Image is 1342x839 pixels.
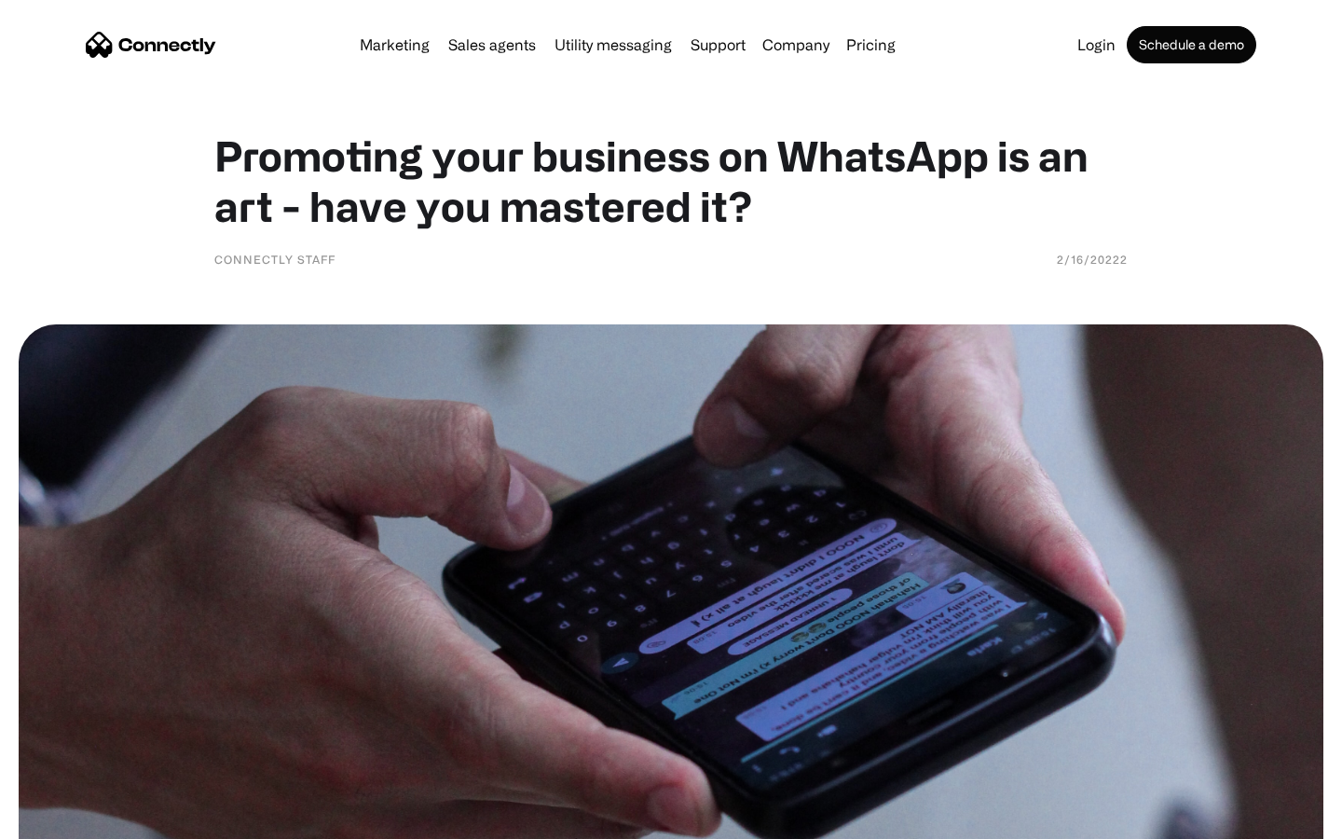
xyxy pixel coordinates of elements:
ul: Language list [37,806,112,832]
a: Marketing [352,37,437,52]
a: Support [683,37,753,52]
a: Login [1070,37,1123,52]
h1: Promoting your business on WhatsApp is an art - have you mastered it? [214,131,1128,231]
div: Connectly Staff [214,250,335,268]
a: Sales agents [441,37,543,52]
div: Company [762,32,829,58]
aside: Language selected: English [19,806,112,832]
a: Utility messaging [547,37,679,52]
a: Schedule a demo [1127,26,1256,63]
a: Pricing [839,37,903,52]
div: 2/16/20222 [1057,250,1128,268]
